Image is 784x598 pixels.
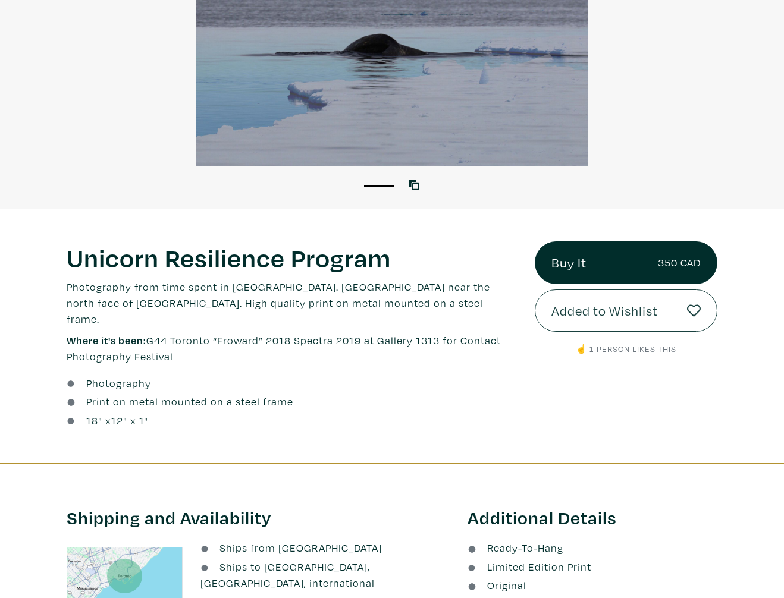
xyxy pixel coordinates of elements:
[468,540,717,556] li: Ready-To-Hang
[535,342,717,355] p: ☝️ 1 person likes this
[67,332,516,364] p: G44 Toronto “Froward” 2018 Spectra 2019 at Gallery 1313 for Contact Photography Festival
[86,413,148,429] div: " x " x 1"
[535,289,717,332] a: Added to Wishlist
[67,279,516,327] p: Photography from time spent in [GEOGRAPHIC_DATA]. [GEOGRAPHIC_DATA] near the north face of [GEOGR...
[551,301,658,321] span: Added to Wishlist
[364,185,394,187] button: 1 of 1
[67,506,450,529] h3: Shipping and Availability
[67,333,146,347] span: Where it's been:
[86,375,151,391] a: Photography
[86,414,98,427] span: 18
[468,506,717,529] h3: Additional Details
[86,376,151,390] u: Photography
[86,394,293,410] a: Print on metal mounted on a steel frame
[468,577,717,593] li: Original
[658,254,701,270] small: 350 CAD
[468,559,717,575] li: Limited Edition Print
[111,414,123,427] span: 12
[200,559,450,591] li: Ships to [GEOGRAPHIC_DATA], [GEOGRAPHIC_DATA], international
[200,540,450,556] li: Ships from [GEOGRAPHIC_DATA]
[535,241,717,284] a: Buy It350 CAD
[67,241,516,273] h1: Unicorn Resilience Program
